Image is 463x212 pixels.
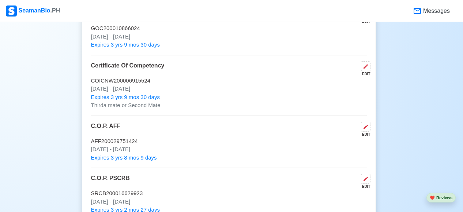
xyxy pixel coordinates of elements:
[91,77,367,85] p: COICNW200006915524
[6,6,17,17] img: Logo
[91,85,367,93] p: [DATE] - [DATE]
[91,101,367,110] p: Thirda mate or Second Mate
[91,198,367,206] p: [DATE] - [DATE]
[91,122,121,137] p: C.O.P. AFF
[91,189,367,198] p: SRCB200016629923
[91,174,130,189] p: C.O.P. PSCRB
[91,93,160,102] span: Expires 3 yrs 9 mos 30 days
[358,71,370,77] div: EDIT
[50,7,60,14] span: .PH
[91,33,367,41] p: [DATE] - [DATE]
[6,6,60,17] div: SeamanBio
[91,24,367,33] p: GOC200010866024
[91,154,157,162] span: Expires 3 yrs 8 mos 9 days
[430,195,435,200] span: heart
[91,137,367,146] p: AFF200029751424
[358,132,370,137] div: EDIT
[426,193,456,203] button: heartReviews
[91,145,367,154] p: [DATE] - [DATE]
[422,7,450,15] span: Messages
[91,61,165,77] p: Certificate Of Competency
[358,184,370,189] div: EDIT
[91,41,160,49] span: Expires 3 yrs 9 mos 30 days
